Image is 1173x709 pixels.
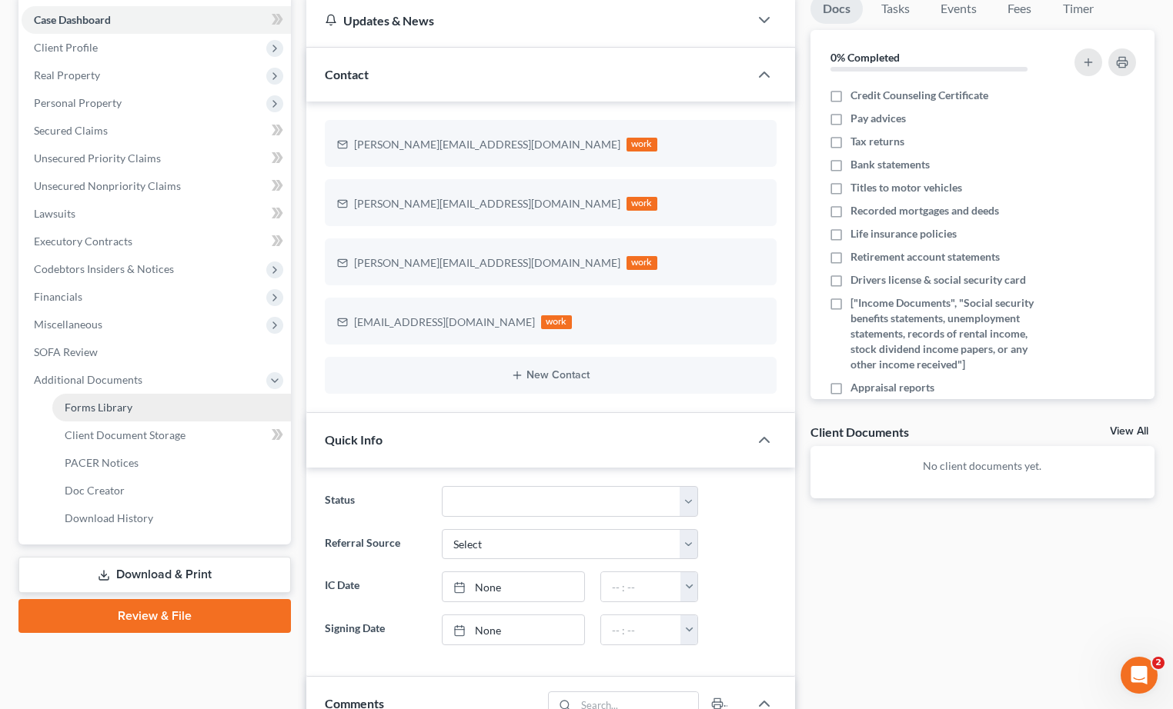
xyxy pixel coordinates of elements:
[65,484,125,497] span: Doc Creator
[22,228,291,255] a: Executory Contracts
[851,88,988,103] span: Credit Counseling Certificate
[34,41,98,54] span: Client Profile
[823,458,1143,474] p: No client documents yet.
[851,111,906,126] span: Pay advices
[1121,657,1158,694] iframe: Intercom live chat
[52,394,291,421] a: Forms Library
[52,449,291,477] a: PACER Notices
[22,145,291,172] a: Unsecured Priority Claims
[851,272,1026,288] span: Drivers license & social security card
[317,571,434,602] label: IC Date
[851,203,999,218] span: Recorded mortgages and deeds
[34,68,100,82] span: Real Property
[354,137,620,152] div: [PERSON_NAME][EMAIL_ADDRESS][DOMAIN_NAME]
[851,249,1000,265] span: Retirement account statements
[325,67,369,82] span: Contact
[65,428,185,441] span: Client Document Storage
[830,51,900,64] strong: 0% Completed
[22,172,291,200] a: Unsecured Nonpriority Claims
[34,262,174,275] span: Codebtors Insiders & Notices
[1110,426,1148,437] a: View All
[18,599,291,633] a: Review & File
[354,196,620,211] div: [PERSON_NAME][EMAIL_ADDRESS][DOMAIN_NAME]
[22,338,291,366] a: SOFA Review
[18,557,291,593] a: Download & Print
[851,134,904,149] span: Tax returns
[443,615,584,644] a: None
[354,255,620,271] div: [PERSON_NAME][EMAIL_ADDRESS][DOMAIN_NAME]
[65,456,139,469] span: PACER Notices
[22,6,291,34] a: Case Dashboard
[627,197,657,211] div: work
[317,486,434,517] label: Status
[317,614,434,645] label: Signing Date
[541,315,572,329] div: work
[354,315,535,330] div: [EMAIL_ADDRESS][DOMAIN_NAME]
[851,180,962,195] span: Titles to motor vehicles
[851,380,934,395] span: Appraisal reports
[65,511,153,524] span: Download History
[601,572,681,601] input: -- : --
[34,373,142,386] span: Additional Documents
[34,124,108,137] span: Secured Claims
[851,157,930,172] span: Bank statements
[34,318,102,331] span: Miscellaneous
[34,207,75,220] span: Lawsuits
[627,138,657,151] div: work
[52,504,291,532] a: Download History
[22,117,291,145] a: Secured Claims
[34,235,132,248] span: Executory Contracts
[443,572,584,601] a: None
[34,151,161,165] span: Unsecured Priority Claims
[52,477,291,504] a: Doc Creator
[317,529,434,560] label: Referral Source
[1152,657,1165,669] span: 2
[810,424,909,440] div: Client Documents
[325,12,730,28] div: Updates & News
[34,179,181,192] span: Unsecured Nonpriority Claims
[52,421,291,449] a: Client Document Storage
[34,96,122,109] span: Personal Property
[337,369,764,381] button: New Contact
[325,432,383,447] span: Quick Info
[601,615,681,644] input: -- : --
[34,13,111,26] span: Case Dashboard
[851,295,1056,372] span: ["Income Documents", "Social security benefits statements, unemployment statements, records of re...
[34,345,98,358] span: SOFA Review
[851,226,957,241] span: Life insurance policies
[627,256,657,270] div: work
[34,290,82,303] span: Financials
[65,401,132,414] span: Forms Library
[22,200,291,228] a: Lawsuits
